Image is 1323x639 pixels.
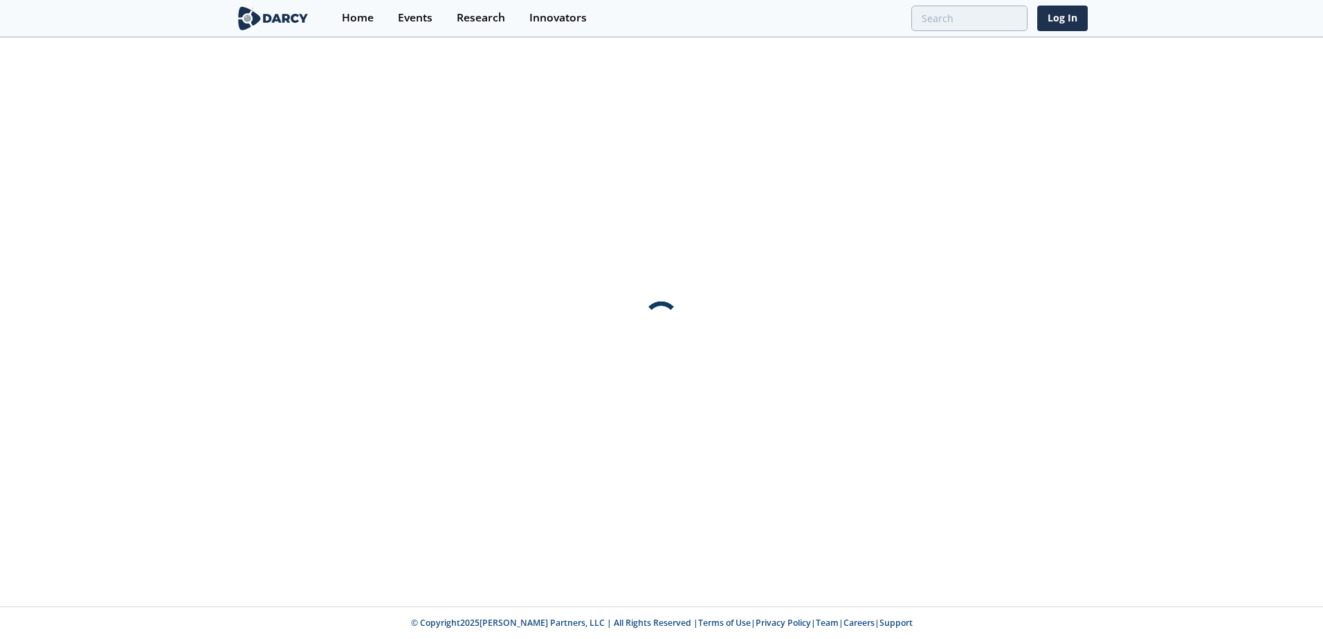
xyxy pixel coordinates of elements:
div: Home [342,12,374,24]
a: Support [879,617,913,629]
input: Advanced Search [911,6,1028,31]
div: Innovators [529,12,587,24]
div: Events [398,12,432,24]
div: Research [457,12,505,24]
img: logo-wide.svg [235,6,311,30]
p: © Copyright 2025 [PERSON_NAME] Partners, LLC | All Rights Reserved | | | | | [149,617,1174,629]
a: Log In [1037,6,1088,31]
a: Terms of Use [698,617,751,629]
a: Careers [843,617,875,629]
a: Team [816,617,839,629]
a: Privacy Policy [756,617,811,629]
